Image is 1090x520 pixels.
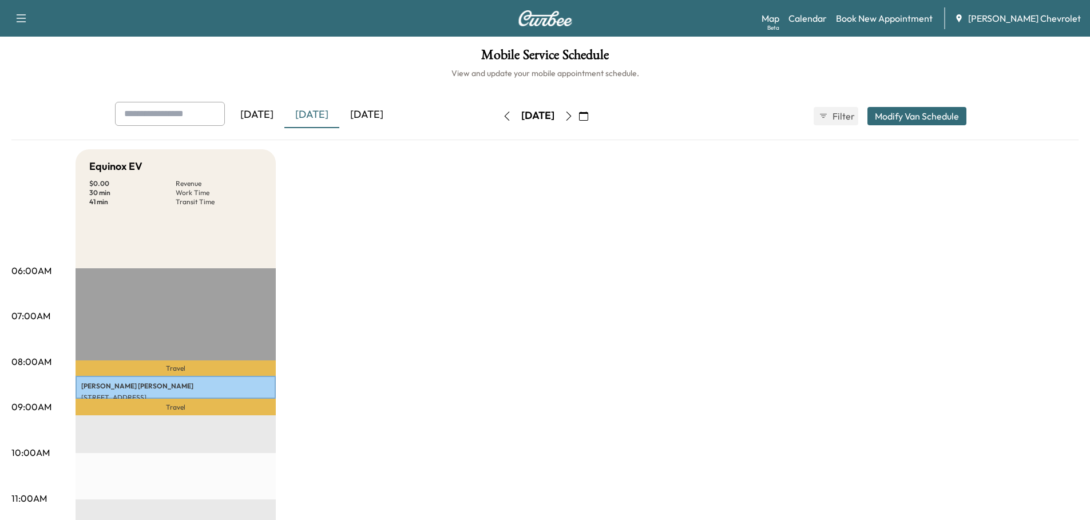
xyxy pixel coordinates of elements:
div: [DATE] [284,102,339,128]
a: Calendar [788,11,827,25]
div: [DATE] [229,102,284,128]
h5: Equinox EV [89,158,142,174]
p: 30 min [89,188,176,197]
h1: Mobile Service Schedule [11,48,1079,68]
p: 08:00AM [11,355,51,368]
a: Book New Appointment [836,11,933,25]
img: Curbee Logo [518,10,573,26]
h6: View and update your mobile appointment schedule. [11,68,1079,79]
p: Transit Time [176,197,262,207]
p: Work Time [176,188,262,197]
span: Filter [833,109,853,123]
span: [PERSON_NAME] Chevrolet [968,11,1081,25]
p: [STREET_ADDRESS] [81,393,270,402]
button: Filter [814,107,858,125]
a: MapBeta [762,11,779,25]
p: Travel [76,360,276,376]
p: 06:00AM [11,264,51,277]
button: Modify Van Schedule [867,107,966,125]
p: 07:00AM [11,309,50,323]
p: Revenue [176,179,262,188]
div: [DATE] [521,109,554,123]
div: [DATE] [339,102,394,128]
p: Travel [76,399,276,415]
p: [PERSON_NAME] [PERSON_NAME] [81,382,270,391]
p: 10:00AM [11,446,50,459]
p: 41 min [89,197,176,207]
p: 09:00AM [11,400,51,414]
div: Beta [767,23,779,32]
p: 11:00AM [11,491,47,505]
p: $ 0.00 [89,179,176,188]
